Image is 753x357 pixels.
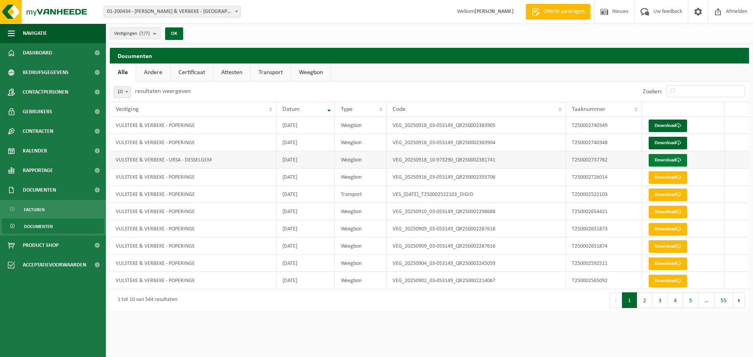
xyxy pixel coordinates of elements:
[171,63,213,82] a: Certificaat
[387,186,566,203] td: VES_[DATE]_T250002522103_DIGID
[276,220,335,237] td: [DATE]
[24,219,53,234] span: Documenten
[335,151,387,169] td: Weegbon
[387,117,566,134] td: VEG_20250918_03-053149_QR250002383905
[542,8,586,16] span: Offerte aanvragen
[335,169,387,186] td: Weegbon
[276,237,335,255] td: [DATE]
[23,24,47,43] span: Navigatie
[276,134,335,151] td: [DATE]
[649,206,687,218] a: Download
[609,292,622,308] button: Previous
[116,106,139,112] span: Vestiging
[387,272,566,289] td: VEG_20250902_03-053149_QR250002214067
[387,134,566,151] td: VEG_20250918_03-053149_QR250002383904
[335,117,387,134] td: Weegbon
[110,272,276,289] td: VULSTEKE & VERBEKE - POPERINGE
[276,272,335,289] td: [DATE]
[566,151,642,169] td: T250002737762
[276,117,335,134] td: [DATE]
[23,43,52,63] span: Dashboard
[387,203,566,220] td: VEG_20250910_03-053149_QR250002298688
[387,151,566,169] td: VEG_20250918_10-973290_QR250002381741
[23,102,52,121] span: Gebruikers
[282,106,300,112] span: Datum
[291,63,331,82] a: Weegbon
[213,63,250,82] a: Attesten
[276,186,335,203] td: [DATE]
[733,292,745,308] button: Next
[165,27,183,40] button: OK
[566,134,642,151] td: T250002740348
[668,292,683,308] button: 4
[110,203,276,220] td: VULSTEKE & VERBEKE - POPERINGE
[104,6,240,17] span: 01-200434 - VULSTEKE & VERBEKE - POPERINGE
[698,292,715,308] span: …
[110,169,276,186] td: VULSTEKE & VERBEKE - POPERINGE
[566,272,642,289] td: T250002565092
[276,169,335,186] td: [DATE]
[387,237,566,255] td: VEG_20250909_03-053149_QR250002287616
[104,6,241,18] span: 01-200434 - VULSTEKE & VERBEKE - POPERINGE
[566,220,642,237] td: T250002651873
[387,169,566,186] td: VEG_20250916_03-053149_QR250002359706
[335,237,387,255] td: Weegbon
[23,161,53,180] span: Rapportage
[335,255,387,272] td: Weegbon
[566,169,642,186] td: T250002726014
[335,134,387,151] td: Weegbon
[276,151,335,169] td: [DATE]
[23,180,56,200] span: Documenten
[643,89,662,95] label: Zoeken:
[566,255,642,272] td: T250002592511
[23,255,86,275] span: Acceptatievoorwaarden
[649,137,687,149] a: Download
[566,203,642,220] td: T250002654421
[475,9,514,14] strong: [PERSON_NAME]
[110,237,276,255] td: VULSTEKE & VERBEKE - POPERINGE
[23,121,53,141] span: Contracten
[110,134,276,151] td: VULSTEKE & VERBEKE - POPERINGE
[393,106,406,112] span: Code
[114,28,150,40] span: Vestigingen
[649,257,687,270] a: Download
[566,117,642,134] td: T250002740349
[276,203,335,220] td: [DATE]
[23,63,69,82] span: Bedrijfsgegevens
[136,63,170,82] a: Andere
[135,88,191,94] label: resultaten weergeven
[622,292,637,308] button: 1
[2,202,104,217] a: Facturen
[110,27,160,39] button: Vestigingen(7/7)
[683,292,698,308] button: 5
[251,63,291,82] a: Transport
[110,255,276,272] td: VULSTEKE & VERBEKE - POPERINGE
[387,255,566,272] td: VEG_20250904_03-053149_QR250002245059
[341,106,353,112] span: Type
[114,87,131,98] span: 10
[387,220,566,237] td: VEG_20250909_03-053149_QR250002287618
[637,292,653,308] button: 2
[23,141,47,161] span: Kalender
[110,117,276,134] td: VULSTEKE & VERBEKE - POPERINGE
[715,292,733,308] button: 55
[566,237,642,255] td: T250002651874
[276,255,335,272] td: [DATE]
[649,223,687,236] a: Download
[572,106,606,112] span: Taaknummer
[649,275,687,287] a: Download
[653,292,668,308] button: 3
[566,186,642,203] td: T250002522103
[110,48,749,63] h2: Documenten
[335,186,387,203] td: Transport
[649,120,687,132] a: Download
[110,220,276,237] td: VULSTEKE & VERBEKE - POPERINGE
[24,202,45,217] span: Facturen
[139,31,150,36] count: (7/7)
[23,82,68,102] span: Contactpersonen
[649,240,687,253] a: Download
[335,220,387,237] td: Weegbon
[335,272,387,289] td: Weegbon
[649,154,687,167] a: Download
[23,236,58,255] span: Product Shop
